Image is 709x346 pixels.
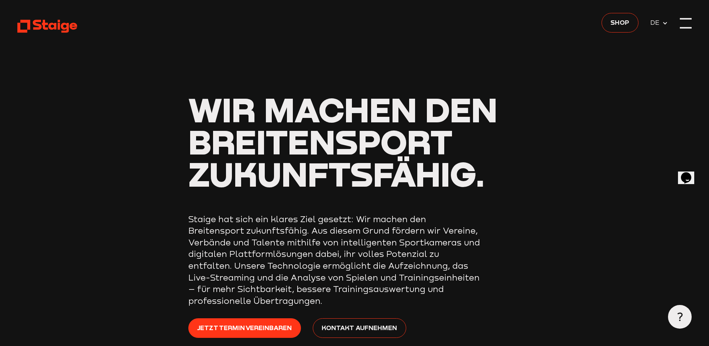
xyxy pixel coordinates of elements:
[610,17,629,28] span: Shop
[678,162,702,184] iframe: chat widget
[322,323,397,333] span: Kontakt aufnehmen
[188,213,484,307] p: Staige hat sich ein klares Ziel gesetzt: Wir machen den Breitensport zukunftsfähig. Aus diesem Gr...
[602,13,638,33] a: Shop
[313,318,406,338] a: Kontakt aufnehmen
[188,89,497,194] span: Wir machen den Breitensport zukunftsfähig.
[188,318,301,338] a: Jetzt Termin vereinbaren
[197,323,292,333] span: Jetzt Termin vereinbaren
[650,18,662,28] span: DE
